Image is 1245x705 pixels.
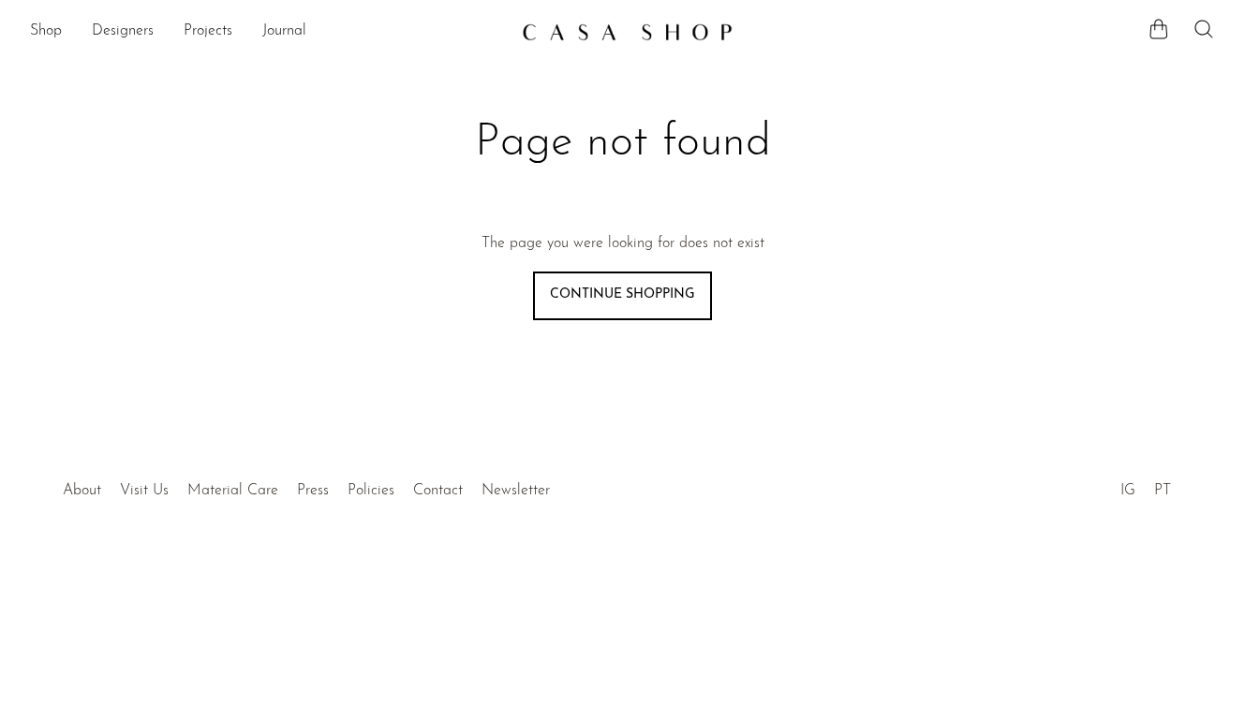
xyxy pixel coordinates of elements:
[92,20,154,44] a: Designers
[63,483,101,498] a: About
[187,483,278,498] a: Material Care
[53,468,559,504] ul: Quick links
[30,16,507,48] ul: NEW HEADER MENU
[262,20,306,44] a: Journal
[348,483,394,498] a: Policies
[184,20,232,44] a: Projects
[1154,483,1171,498] a: PT
[1111,468,1180,504] ul: Social Medias
[120,483,169,498] a: Visit Us
[30,16,507,48] nav: Desktop navigation
[482,232,764,257] p: The page you were looking for does not exist
[413,483,463,498] a: Contact
[533,272,712,320] a: Continue shopping
[30,20,62,44] a: Shop
[325,114,921,172] h1: Page not found
[297,483,329,498] a: Press
[1120,483,1135,498] a: IG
